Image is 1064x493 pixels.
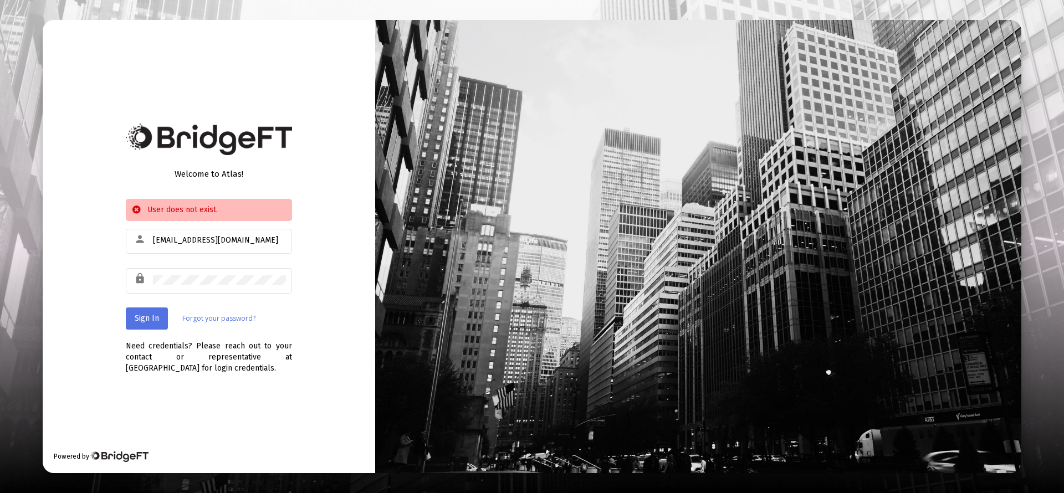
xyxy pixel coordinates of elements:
[153,236,286,245] input: Email or Username
[90,451,149,462] img: Bridge Financial Technology Logo
[134,272,147,285] mat-icon: lock
[126,330,292,374] div: Need credentials? Please reach out to your contact or representative at [GEOGRAPHIC_DATA] for log...
[126,168,292,179] div: Welcome to Atlas!
[126,124,292,155] img: Bridge Financial Technology Logo
[126,199,292,221] div: User does not exist.
[182,313,255,324] a: Forgot your password?
[135,314,159,323] span: Sign In
[134,233,147,246] mat-icon: person
[54,451,149,462] div: Powered by
[126,307,168,330] button: Sign In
